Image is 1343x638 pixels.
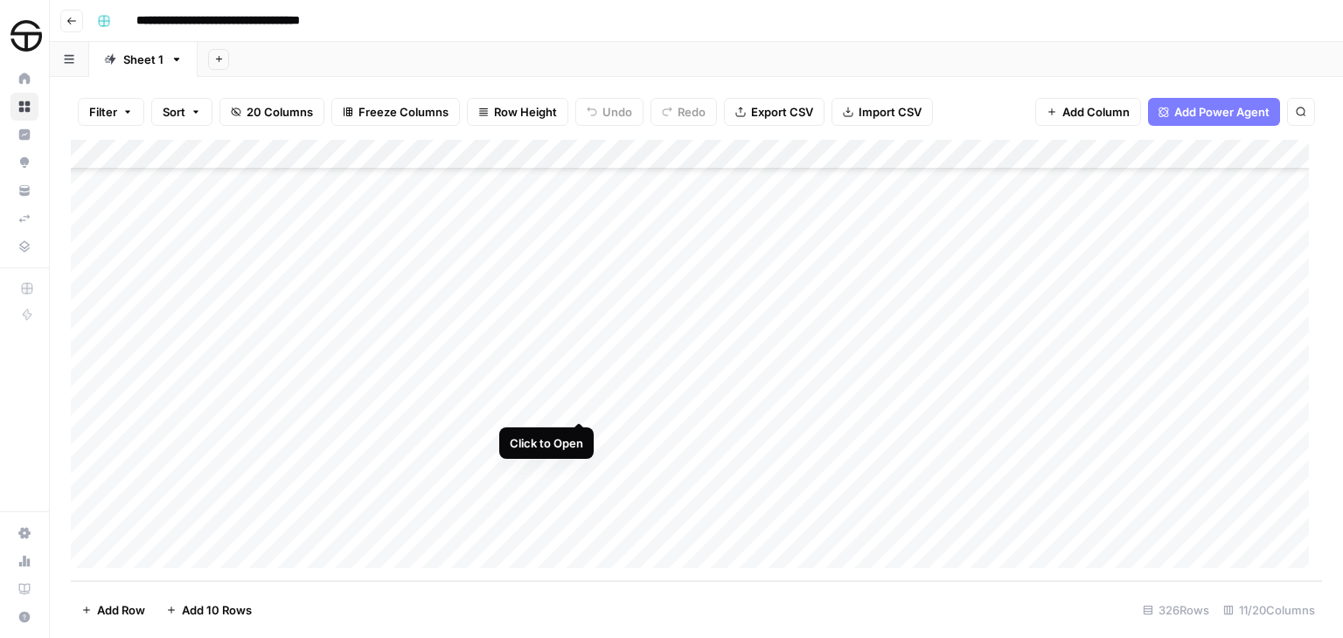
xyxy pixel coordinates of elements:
[1174,103,1270,121] span: Add Power Agent
[832,98,933,126] button: Import CSV
[10,20,42,52] img: SimpleTire Logo
[219,98,324,126] button: 20 Columns
[10,93,38,121] a: Browse
[123,51,164,68] div: Sheet 1
[10,519,38,547] a: Settings
[494,103,557,121] span: Row Height
[602,103,632,121] span: Undo
[10,205,38,232] a: Syncs
[1148,98,1280,126] button: Add Power Agent
[10,121,38,149] a: Insights
[510,434,583,452] div: Click to Open
[678,103,706,121] span: Redo
[10,177,38,205] a: Your Data
[97,601,145,619] span: Add Row
[71,596,156,624] button: Add Row
[751,103,813,121] span: Export CSV
[10,547,38,575] a: Usage
[1216,596,1322,624] div: 11/20 Columns
[467,98,568,126] button: Row Height
[163,103,185,121] span: Sort
[247,103,313,121] span: 20 Columns
[10,149,38,177] a: Opportunities
[10,14,38,58] button: Workspace: SimpleTire
[331,98,460,126] button: Freeze Columns
[10,232,38,260] a: Data Library
[859,103,922,121] span: Import CSV
[89,42,198,77] a: Sheet 1
[10,65,38,93] a: Home
[1035,98,1141,126] button: Add Column
[358,103,449,121] span: Freeze Columns
[575,98,644,126] button: Undo
[724,98,825,126] button: Export CSV
[89,103,117,121] span: Filter
[156,596,262,624] button: Add 10 Rows
[651,98,717,126] button: Redo
[1062,103,1130,121] span: Add Column
[10,575,38,603] a: Learning Hub
[151,98,212,126] button: Sort
[10,603,38,631] button: Help + Support
[182,601,252,619] span: Add 10 Rows
[1136,596,1216,624] div: 326 Rows
[78,98,144,126] button: Filter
